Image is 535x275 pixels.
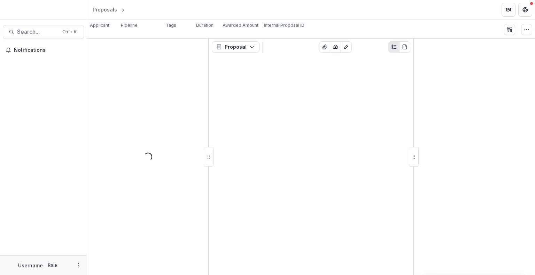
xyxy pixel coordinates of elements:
button: PDF view [399,41,410,52]
nav: breadcrumb [90,5,156,15]
p: Awarded Amount [223,22,258,29]
a: Proposals [90,5,120,15]
p: Applicant [90,22,109,29]
button: View Attached Files [319,41,330,52]
button: Proposal [212,41,259,52]
button: Partners [502,3,515,17]
span: Search... [17,29,58,35]
p: Internal Proposal ID [264,22,304,29]
p: Username [18,262,43,269]
p: Duration [196,22,214,29]
button: Get Help [518,3,532,17]
p: Pipeline [121,22,138,29]
button: Search... [3,25,84,39]
button: More [74,261,83,269]
button: Notifications [3,45,84,56]
div: Proposals [93,6,117,13]
button: Plaintext view [388,41,400,52]
button: Edit as form [341,41,352,52]
p: Role [46,262,59,268]
span: Notifications [14,47,81,53]
p: Tags [166,22,176,29]
div: Ctrl + K [61,28,78,36]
